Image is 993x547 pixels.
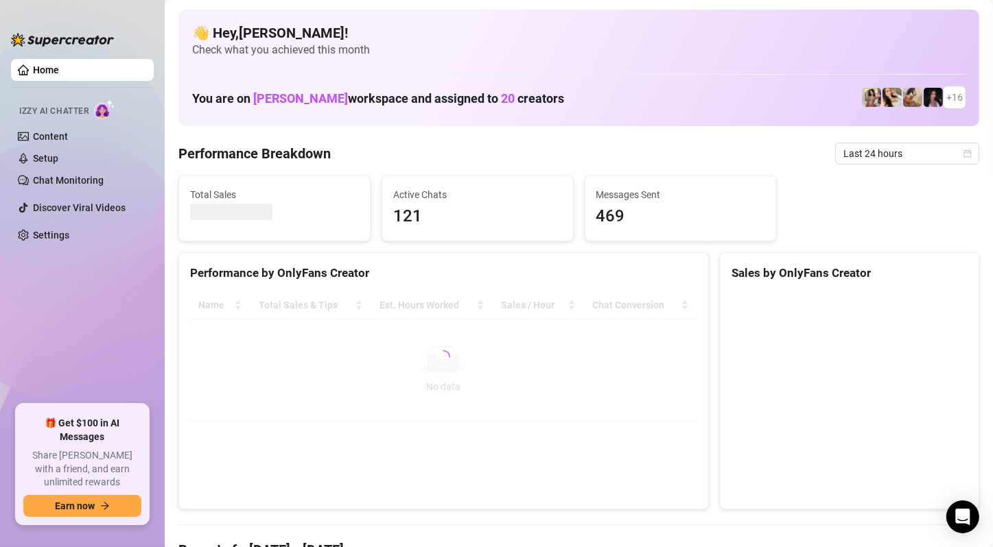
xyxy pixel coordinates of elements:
[33,202,126,213] a: Discover Viral Videos
[253,91,348,106] span: [PERSON_NAME]
[393,187,562,202] span: Active Chats
[946,500,979,533] div: Open Intercom Messenger
[903,88,922,107] img: Kayla (@kaylathaylababy)
[192,23,966,42] h4: 👋 Hey, [PERSON_NAME] !
[190,187,359,202] span: Total Sales
[732,264,968,282] div: Sales by OnlyFans Creator
[33,175,104,186] a: Chat Monitoring
[178,144,331,163] h4: Performance Breakdown
[192,91,564,106] h1: You are on workspace and assigned to creators
[23,417,141,443] span: 🎁 Get $100 in AI Messages
[55,500,95,511] span: Earn now
[843,143,971,164] span: Last 24 hours
[393,204,562,230] span: 121
[11,33,114,47] img: logo-BBDzfeDw.svg
[190,264,697,282] div: Performance by OnlyFans Creator
[192,42,966,58] span: Check what you achieved this month
[946,90,963,105] span: + 16
[924,88,943,107] img: Baby (@babyyyybellaa)
[100,501,110,511] span: arrow-right
[33,64,59,75] a: Home
[883,88,902,107] img: Avry (@avryjennerfree)
[33,153,58,164] a: Setup
[596,187,765,202] span: Messages Sent
[23,449,141,489] span: Share [PERSON_NAME] with a friend, and earn unlimited rewards
[23,495,141,517] button: Earn nowarrow-right
[94,99,115,119] img: AI Chatter
[596,204,765,230] span: 469
[33,131,68,142] a: Content
[434,348,453,367] span: loading
[963,149,972,158] span: calendar
[501,91,515,106] span: 20
[862,88,881,107] img: Avry (@avryjennervip)
[19,105,89,118] span: Izzy AI Chatter
[33,230,69,241] a: Settings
